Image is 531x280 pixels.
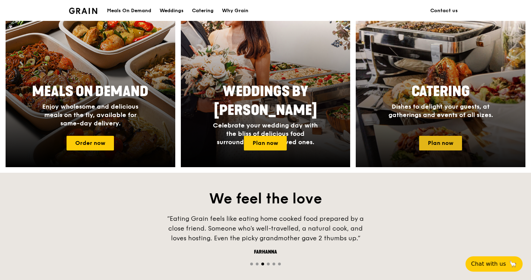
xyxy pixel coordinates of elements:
span: Celebrate your wedding day with the bliss of delicious food surrounded by your loved ones. [213,122,318,146]
div: Meals On Demand [107,0,151,21]
div: Catering [192,0,214,21]
span: Go to slide 4 [267,263,270,265]
span: 🦙 [509,260,517,268]
a: Catering [188,0,218,21]
span: Go to slide 2 [256,263,259,265]
button: Chat with us🦙 [465,256,523,272]
a: Plan now [419,136,462,150]
span: Weddings by [PERSON_NAME] [214,83,317,119]
a: Order now [67,136,114,150]
div: Why Grain [222,0,248,21]
span: Go to slide 3 [261,263,264,265]
div: “Eating Grain feels like eating home cooked food prepared by a close friend. Someone who’s well-t... [161,214,370,243]
span: Go to slide 5 [272,263,275,265]
a: Weddings [155,0,188,21]
span: Chat with us [471,260,506,268]
a: Contact us [426,0,462,21]
a: Plan now [244,136,287,150]
span: Catering [411,83,470,100]
span: Dishes to delight your guests, at gatherings and events of all sizes. [388,103,493,119]
span: Enjoy wholesome and delicious meals on the fly, available for same-day delivery. [42,103,138,127]
a: Why Grain [218,0,253,21]
div: Farhanna [161,249,370,256]
img: Grain [69,8,97,14]
div: Weddings [160,0,184,21]
span: Go to slide 6 [278,263,281,265]
span: Go to slide 1 [250,263,253,265]
span: Meals On Demand [32,83,148,100]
